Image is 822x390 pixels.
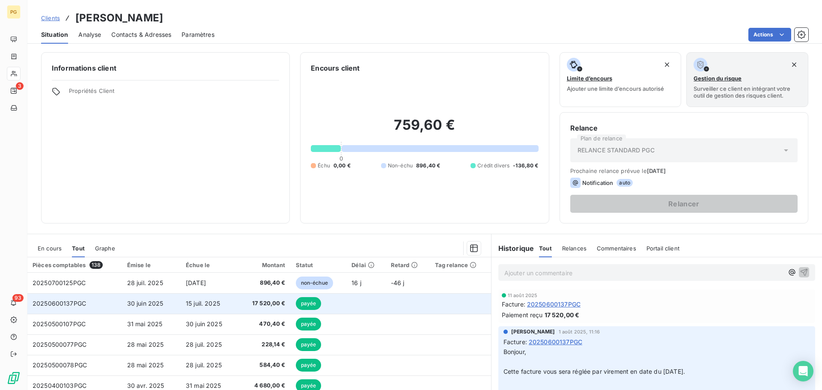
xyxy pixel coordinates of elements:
span: [DATE] [186,279,206,286]
span: Échu [318,162,330,170]
span: 3 [16,82,24,90]
span: 584,40 € [244,361,286,369]
div: Pièces comptables [33,261,117,269]
span: 31 mai 2025 [127,320,163,327]
span: [DATE] [647,167,666,174]
span: 28 mai 2025 [127,361,164,369]
span: Facture : [503,337,527,346]
span: Facture : [502,300,525,309]
span: Tout [539,245,552,252]
h6: Encours client [311,63,360,73]
span: Paramètres [182,30,214,39]
h3: [PERSON_NAME] [75,10,163,26]
span: Non-échu [388,162,413,170]
span: [PERSON_NAME] [511,328,555,336]
span: payée [296,297,322,310]
span: payée [296,359,322,372]
span: 0 [340,155,343,162]
span: 28 juil. 2025 [186,361,222,369]
a: 3 [7,84,20,98]
span: 20250700125PGC [33,279,86,286]
span: non-échue [296,277,333,289]
span: Gestion du risque [694,75,742,82]
span: En cours [38,245,62,252]
span: 20250400103PGC [33,382,86,389]
h2: 759,60 € [311,116,538,142]
span: 20250500077PGC [33,341,86,348]
span: 31 mai 2025 [186,382,221,389]
div: Délai [351,262,380,268]
span: Prochaine relance prévue le [570,167,798,174]
span: 17 520,00 € [244,299,286,308]
span: payée [296,338,322,351]
span: payée [296,318,322,330]
span: 30 juin 2025 [186,320,222,327]
h6: Relance [570,123,798,133]
div: Retard [391,262,425,268]
span: 30 juin 2025 [127,300,164,307]
span: Notification [582,179,614,186]
button: Relancer [570,195,798,213]
span: 896,40 € [244,279,286,287]
a: Clients [41,14,60,22]
span: -46 j [391,279,405,286]
span: 4 680,00 € [244,381,286,390]
span: 228,14 € [244,340,286,349]
img: Logo LeanPay [7,371,21,385]
span: 16 j [351,279,361,286]
span: Situation [41,30,68,39]
span: auto [616,179,633,187]
span: 28 juil. 2025 [127,279,163,286]
span: 28 juil. 2025 [186,341,222,348]
span: Cette facture vous sera réglée par virement en date du [DATE]. [503,368,685,375]
button: Actions [748,28,791,42]
div: PG [7,5,21,19]
span: 138 [89,261,103,269]
div: Open Intercom Messenger [793,361,813,381]
span: Clients [41,15,60,21]
span: 1 août 2025, 11:16 [559,329,600,334]
span: Propriétés Client [69,87,279,99]
span: Portail client [646,245,679,252]
span: Analyse [78,30,101,39]
span: Paiement reçu [502,310,543,319]
span: Ajouter une limite d’encours autorisé [567,85,664,92]
span: 15 juil. 2025 [186,300,220,307]
span: Contacts & Adresses [111,30,171,39]
span: Bonjour, [503,348,526,355]
span: 20250500107PGC [33,320,86,327]
span: Relances [562,245,587,252]
div: Échue le [186,262,234,268]
span: 93 [12,294,24,302]
span: 470,40 € [244,320,286,328]
span: Limite d’encours [567,75,612,82]
span: 17 520,00 € [545,310,580,319]
span: 30 avr. 2025 [127,382,164,389]
span: 28 mai 2025 [127,341,164,348]
span: 20250600137PGC [527,300,581,309]
span: 20250600137PGC [529,337,582,346]
span: Tout [72,245,85,252]
span: 20250500078PGC [33,361,87,369]
button: Gestion du risqueSurveiller ce client en intégrant votre outil de gestion des risques client. [686,52,808,107]
span: RELANCE STANDARD PGC [578,146,655,155]
button: Limite d’encoursAjouter une limite d’encours autorisé [560,52,682,107]
div: Tag relance [435,262,486,268]
h6: Informations client [52,63,279,73]
div: Montant [244,262,286,268]
span: 896,40 € [416,162,440,170]
div: Statut [296,262,342,268]
span: 0,00 € [334,162,351,170]
span: -136,80 € [513,162,538,170]
span: 20250600137PGC [33,300,86,307]
span: Crédit divers [477,162,509,170]
h6: Historique [491,243,534,253]
span: Commentaires [597,245,636,252]
span: Graphe [95,245,115,252]
div: Émise le [127,262,176,268]
span: 11 août 2025 [508,293,538,298]
span: Surveiller ce client en intégrant votre outil de gestion des risques client. [694,85,801,99]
